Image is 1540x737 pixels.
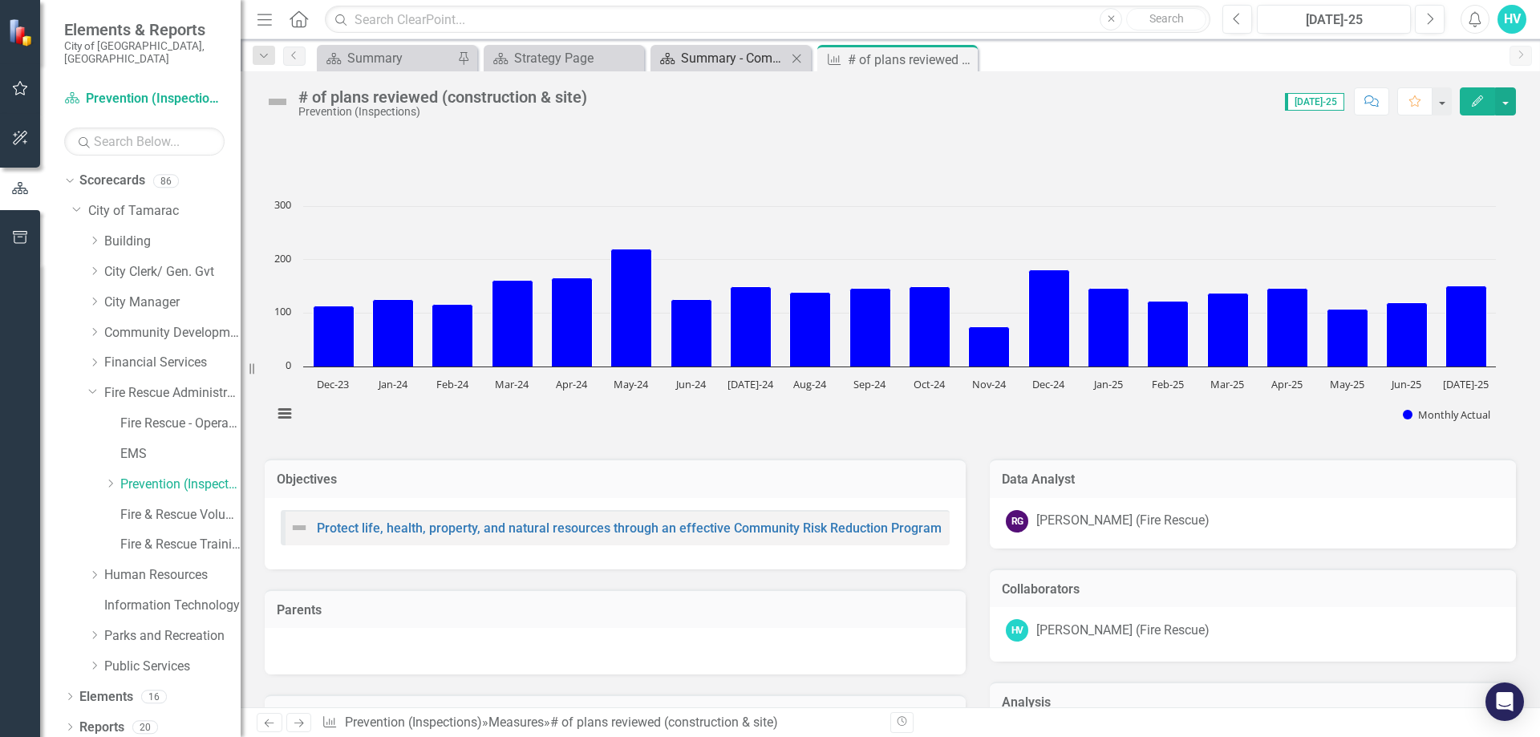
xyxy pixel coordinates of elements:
[377,377,408,391] text: Jan-24
[488,715,544,730] a: Measures
[347,48,453,68] div: Summary
[495,377,529,391] text: Mar-24
[432,305,473,367] path: Feb-24, 116. Monthly Actual.
[1327,310,1368,367] path: May-25, 107. Monthly Actual.
[298,106,587,118] div: Prevention (Inspections)
[671,300,712,367] path: Jun-24, 125. Monthly Actual.
[1148,302,1189,367] path: Feb-25, 123. Monthly Actual.
[373,300,414,367] path: Jan-24, 126. Monthly Actual.
[675,377,707,391] text: Jun-24
[611,249,652,367] path: May-24, 220. Monthly Actual.
[1006,510,1028,533] div: RG
[1208,294,1249,367] path: Mar-25, 138. Monthly Actual.
[104,597,241,615] a: Information Technology
[265,89,290,115] img: Not Defined
[104,294,241,312] a: City Manager
[1390,377,1421,391] text: Jun-25
[488,48,640,68] a: Strategy Page
[1330,377,1364,391] text: May-25
[492,281,533,367] path: Mar-24, 162. Monthly Actual.
[1149,12,1184,25] span: Search
[317,520,942,536] a: Protect life, health, property, and natural resources through an effective Community Risk Reducti...
[120,506,241,524] a: Fire & Rescue Volunteers
[1006,619,1028,642] div: HV
[1262,10,1405,30] div: [DATE]-25
[1271,377,1303,391] text: Apr-25
[286,358,291,372] text: 0
[1446,286,1487,367] path: Jul-25, 151. Monthly Actual.
[556,377,588,391] text: Apr-24
[850,289,891,367] path: Sep-24, 146. Monthly Actual.
[104,566,241,585] a: Human Resources
[1002,695,1504,710] h3: Analysis
[1387,303,1428,367] path: Jun-25, 119. Monthly Actual.
[550,715,778,730] div: # of plans reviewed (construction & site)
[345,715,482,730] a: Prevention (Inspections)
[265,198,1516,439] div: Chart. Highcharts interactive chart.
[1497,5,1526,34] button: HV
[88,202,241,221] a: City of Tamarac
[265,198,1504,439] svg: Interactive chart
[317,377,349,391] text: Dec-23
[132,720,158,734] div: 20
[120,445,241,464] a: EMS
[321,48,453,68] a: Summary
[1403,407,1489,422] button: Show Monthly Actual
[514,48,640,68] div: Strategy Page
[848,50,974,70] div: # of plans reviewed (construction & site)
[654,48,787,68] a: Summary - Community Risk Reduction (Fire Prevention), Public Education and Emergency Management (...
[120,415,241,433] a: Fire Rescue - Operations
[1210,377,1244,391] text: Mar-25
[969,327,1010,367] path: Nov-24, 75. Monthly Actual.
[64,20,225,39] span: Elements & Reports
[1485,682,1524,721] div: Open Intercom Messenger
[1152,377,1184,391] text: Feb-25
[436,377,469,391] text: Feb-24
[1267,289,1308,367] path: Apr-25, 146. Monthly Actual.
[1036,512,1210,530] div: [PERSON_NAME] (Fire Rescue)
[104,233,241,251] a: Building
[277,603,954,618] h3: Parents
[64,39,225,66] small: City of [GEOGRAPHIC_DATA], [GEOGRAPHIC_DATA]
[64,128,225,156] input: Search Below...
[104,658,241,676] a: Public Services
[104,324,241,342] a: Community Development
[853,377,886,391] text: Sep-24
[1257,5,1411,34] button: [DATE]-25
[1002,472,1504,487] h3: Data Analyst
[274,197,291,212] text: 300
[1032,377,1065,391] text: Dec-24
[1036,622,1210,640] div: [PERSON_NAME] (Fire Rescue)
[274,403,296,425] button: View chart menu, Chart
[1002,582,1504,597] h3: Collaborators
[141,690,167,703] div: 16
[153,174,179,188] div: 86
[79,719,124,737] a: Reports
[104,384,241,403] a: Fire Rescue Administration
[8,18,36,47] img: ClearPoint Strategy
[1126,8,1206,30] button: Search
[274,251,291,265] text: 200
[914,377,946,391] text: Oct-24
[120,536,241,554] a: Fire & Rescue Training
[1029,270,1070,367] path: Dec-24, 181. Monthly Actual.
[277,472,954,487] h3: Objectives
[731,287,772,367] path: Jul-24, 150. Monthly Actual.
[972,377,1007,391] text: Nov-24
[314,306,355,367] path: Dec-23, 114. Monthly Actual.
[793,377,827,391] text: Aug-24
[1092,377,1123,391] text: Jan-25
[681,48,787,68] div: Summary - Community Risk Reduction (Fire Prevention), Public Education and Emergency Management (...
[120,476,241,494] a: Prevention (Inspections)
[290,518,309,537] img: Not Defined
[79,688,133,707] a: Elements
[910,287,950,367] path: Oct-24, 149. Monthly Actual.
[790,293,831,367] path: Aug-24, 139. Monthly Actual.
[552,278,593,367] path: Apr-24, 166. Monthly Actual.
[298,88,587,106] div: # of plans reviewed (construction & site)
[1285,93,1344,111] span: [DATE]-25
[1088,289,1129,367] path: Jan-25, 146. Monthly Actual.
[64,90,225,108] a: Prevention (Inspections)
[727,377,774,391] text: [DATE]-24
